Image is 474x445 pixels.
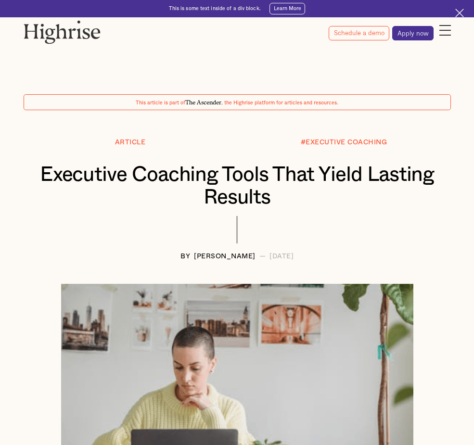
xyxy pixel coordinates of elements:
img: Highrise logo [24,20,101,44]
div: [DATE] [269,253,294,260]
div: [PERSON_NAME] [194,253,256,260]
div: This is some text inside of a div block. [169,5,261,12]
span: The Ascender [185,98,221,104]
h1: Executive Coaching Tools That Yield Lasting Results [38,164,436,209]
img: Cross icon [455,9,464,17]
span: , the Highrise platform for articles and resources. [221,101,338,105]
div: — [259,253,266,260]
a: Learn More [269,3,306,14]
span: This article is part of [136,101,185,105]
div: BY [180,253,190,260]
div: Article [115,139,146,146]
a: Apply now [392,26,434,40]
a: Schedule a demo [329,26,389,40]
div: #EXECUTIVE COACHING [301,139,387,146]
